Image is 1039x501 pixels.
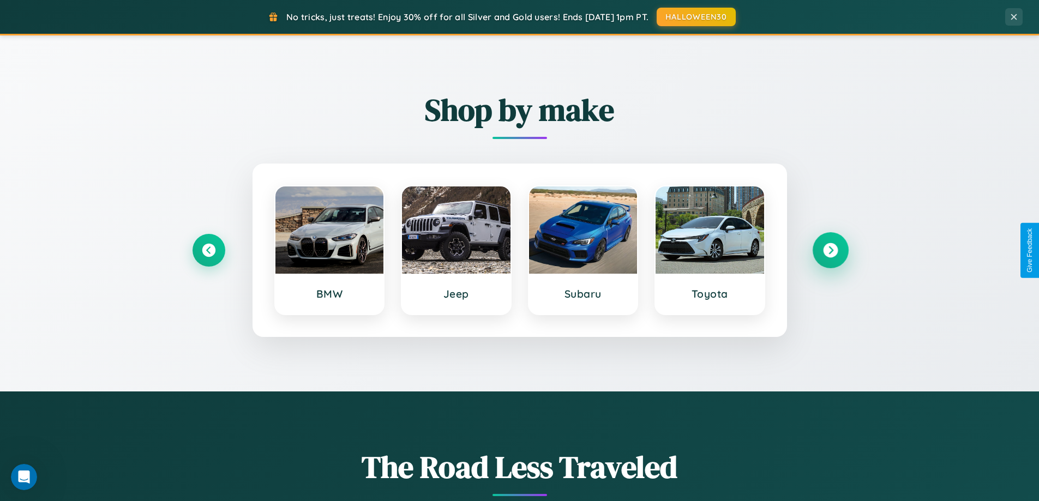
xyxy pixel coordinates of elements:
h1: The Road Less Traveled [193,446,847,488]
span: No tricks, just treats! Enjoy 30% off for all Silver and Gold users! Ends [DATE] 1pm PT. [286,11,648,22]
h3: BMW [286,287,373,300]
div: Give Feedback [1026,228,1034,273]
h3: Subaru [540,287,627,300]
iframe: Intercom live chat [11,464,37,490]
h3: Jeep [413,287,500,300]
button: HALLOWEEN30 [657,8,736,26]
h3: Toyota [666,287,753,300]
h2: Shop by make [193,89,847,131]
